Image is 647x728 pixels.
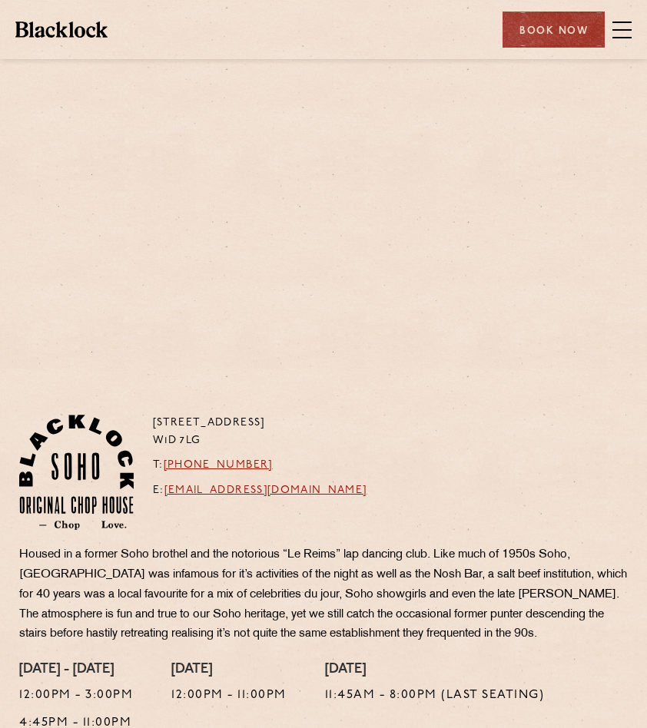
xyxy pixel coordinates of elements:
[164,485,367,496] a: [EMAIL_ADDRESS][DOMAIN_NAME]
[171,686,287,706] p: 12:00pm - 11:00pm
[19,415,134,530] img: Soho-stamp-default.svg
[153,457,367,475] p: T:
[19,545,628,644] p: Housed in a former Soho brothel and the notorious “Le Reims” lap dancing club. Like much of 1950s...
[153,415,367,449] p: [STREET_ADDRESS] W1D 7LG
[19,686,133,706] p: 12:00pm - 3:00pm
[325,686,545,706] p: 11:45am - 8:00pm (Last seating)
[325,662,545,679] h4: [DATE]
[19,662,133,679] h4: [DATE] - [DATE]
[15,22,108,37] img: BL_Textured_Logo-footer-cropped.svg
[164,459,273,471] a: [PHONE_NUMBER]
[153,482,367,500] p: E:
[171,662,287,679] h4: [DATE]
[503,12,605,48] div: Book Now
